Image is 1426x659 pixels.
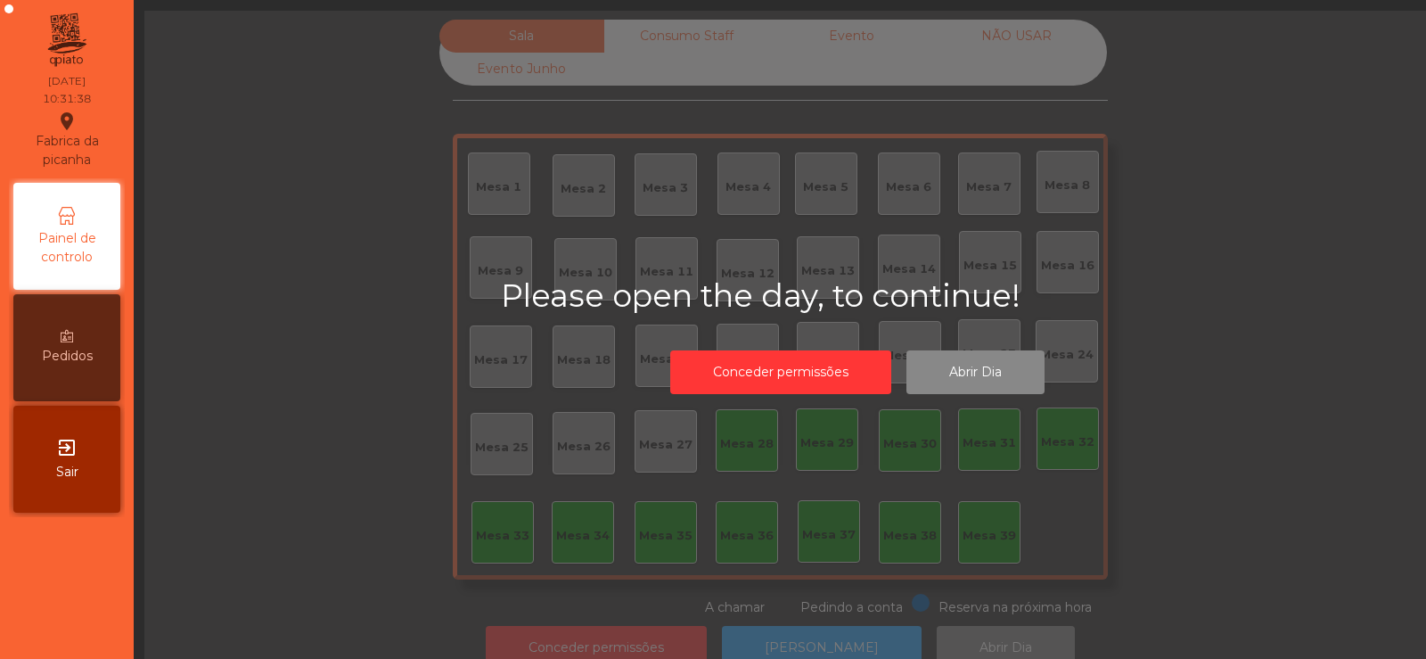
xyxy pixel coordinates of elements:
[56,437,78,458] i: exit_to_app
[670,350,891,394] button: Conceder permissões
[42,347,93,366] span: Pedidos
[48,73,86,89] div: [DATE]
[43,91,91,107] div: 10:31:38
[56,111,78,132] i: location_on
[45,9,88,71] img: qpiato
[906,350,1045,394] button: Abrir Dia
[14,111,119,169] div: Fabrica da picanha
[18,229,116,267] span: Painel de controlo
[56,463,78,482] span: Sair
[501,277,1214,315] h2: Please open the day, to continue!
